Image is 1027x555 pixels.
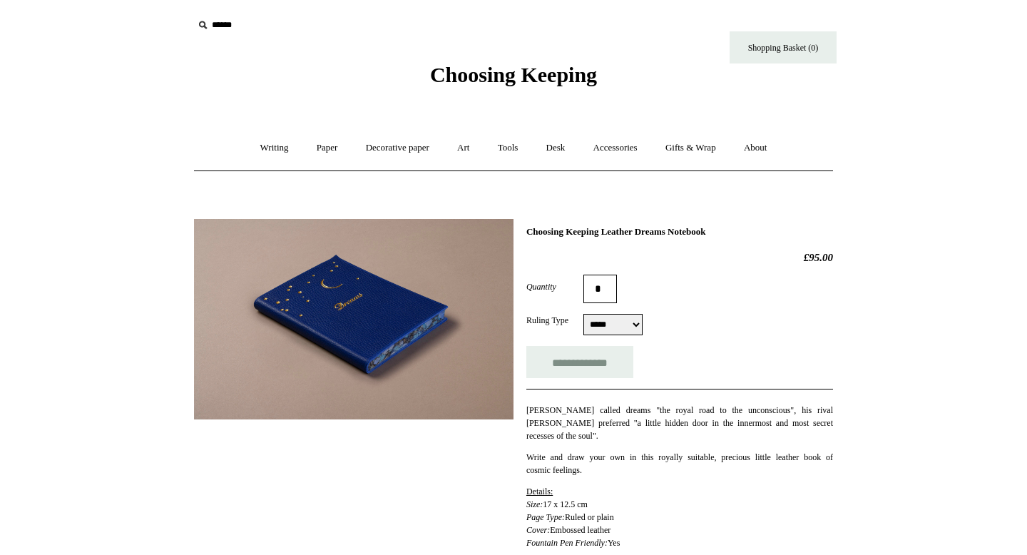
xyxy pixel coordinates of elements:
[353,129,442,167] a: Decorative paper
[430,63,597,86] span: Choosing Keeping
[730,31,837,63] a: Shopping Basket (0)
[526,487,553,497] span: Details:
[526,451,833,477] p: Write and draw your own in this royally suitable, precious little leather book of cosmic feelings.
[247,129,302,167] a: Writing
[653,129,729,167] a: Gifts & Wrap
[430,74,597,84] a: Choosing Keeping
[533,129,578,167] a: Desk
[526,512,614,535] span: Ruled or plain Embossed leather
[485,129,531,167] a: Tools
[526,314,583,327] label: Ruling Type
[581,129,650,167] a: Accessories
[194,219,513,419] img: Choosing Keeping Leather Dreams Notebook
[526,512,565,522] em: Page Type:
[444,129,482,167] a: Art
[526,525,550,535] em: Cover:
[608,538,620,548] span: Yes
[526,226,833,238] h1: Choosing Keeping Leather Dreams Notebook
[526,280,583,293] label: Quantity
[526,404,833,442] p: [PERSON_NAME] called dreams "the royal road to the unconscious", his rival [PERSON_NAME] preferre...
[304,129,351,167] a: Paper
[526,499,543,509] em: Size:
[731,129,780,167] a: About
[526,251,833,264] h2: £95.00
[543,499,588,509] span: 17 x 12.5 cm
[526,538,608,548] em: Fountain Pen Friendly:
